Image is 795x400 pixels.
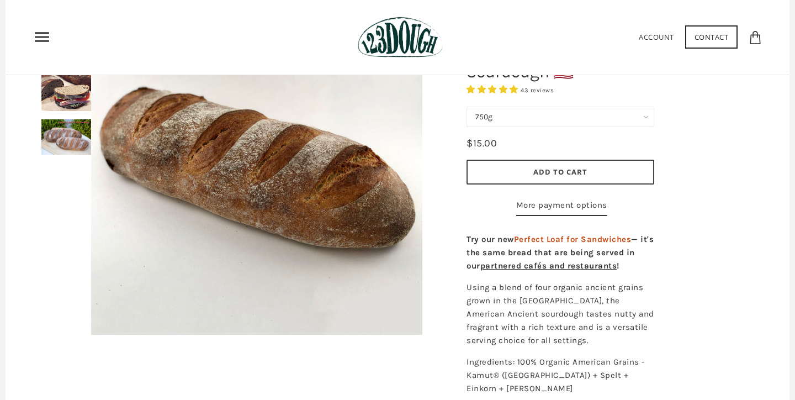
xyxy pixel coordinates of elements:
[685,25,738,49] a: Contact
[467,357,645,393] span: Ingredients: 100% Organic American Grains - Kamut® ([GEOGRAPHIC_DATA]) + Spelt + Einkorn + [PERSO...
[514,234,632,244] span: Perfect Loaf for Sandwiches
[41,119,91,154] img: Organic American Ancient Grains Sourdough 🇺🇸
[358,17,442,58] img: 123Dough Bakery
[467,135,497,151] div: $15.00
[467,282,654,345] span: Using a blend of four organic ancient grains grown in the [GEOGRAPHIC_DATA], the American Ancient...
[467,160,654,185] button: Add to Cart
[521,87,554,94] span: 43 reviews
[41,61,91,111] img: Organic American Ancient Grains Sourdough 🇺🇸
[467,85,521,94] span: 4.93 stars
[467,234,654,271] strong: Try our new — it's the same bread that are being served in our !
[533,167,587,177] span: Add to Cart
[91,3,422,335] img: Organic American Ancient Grains Sourdough 🇺🇸
[516,198,607,216] a: More payment options
[480,261,617,271] a: partnered cafés and restaurants
[639,32,674,42] a: Account
[33,28,51,46] nav: Primary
